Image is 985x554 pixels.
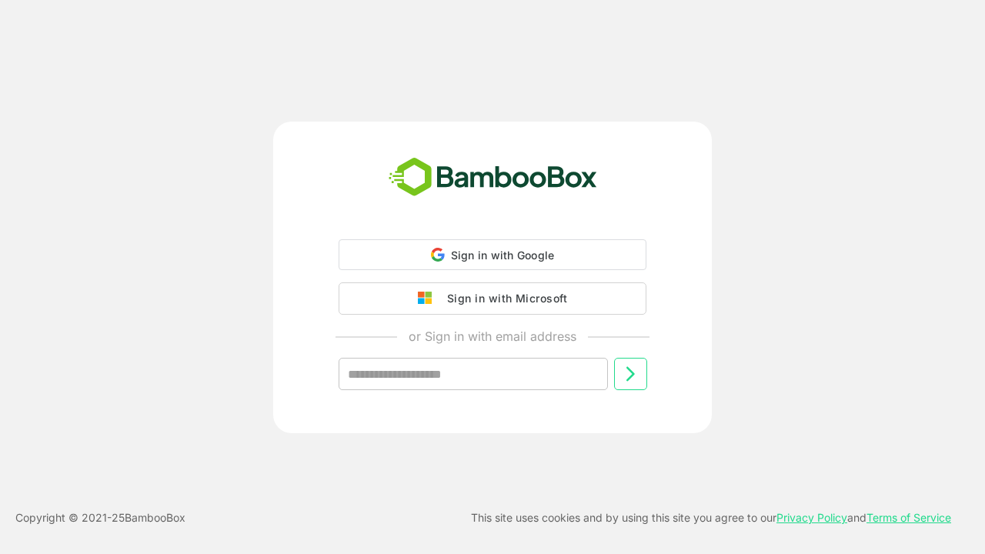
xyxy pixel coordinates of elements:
p: This site uses cookies and by using this site you agree to our and [471,509,951,527]
p: or Sign in with email address [409,327,576,345]
p: Copyright © 2021- 25 BambooBox [15,509,185,527]
a: Privacy Policy [776,511,847,524]
img: google [418,292,439,305]
div: Sign in with Google [339,239,646,270]
span: Sign in with Google [451,249,555,262]
div: Sign in with Microsoft [439,289,567,309]
a: Terms of Service [866,511,951,524]
button: Sign in with Microsoft [339,282,646,315]
img: bamboobox [380,152,606,203]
